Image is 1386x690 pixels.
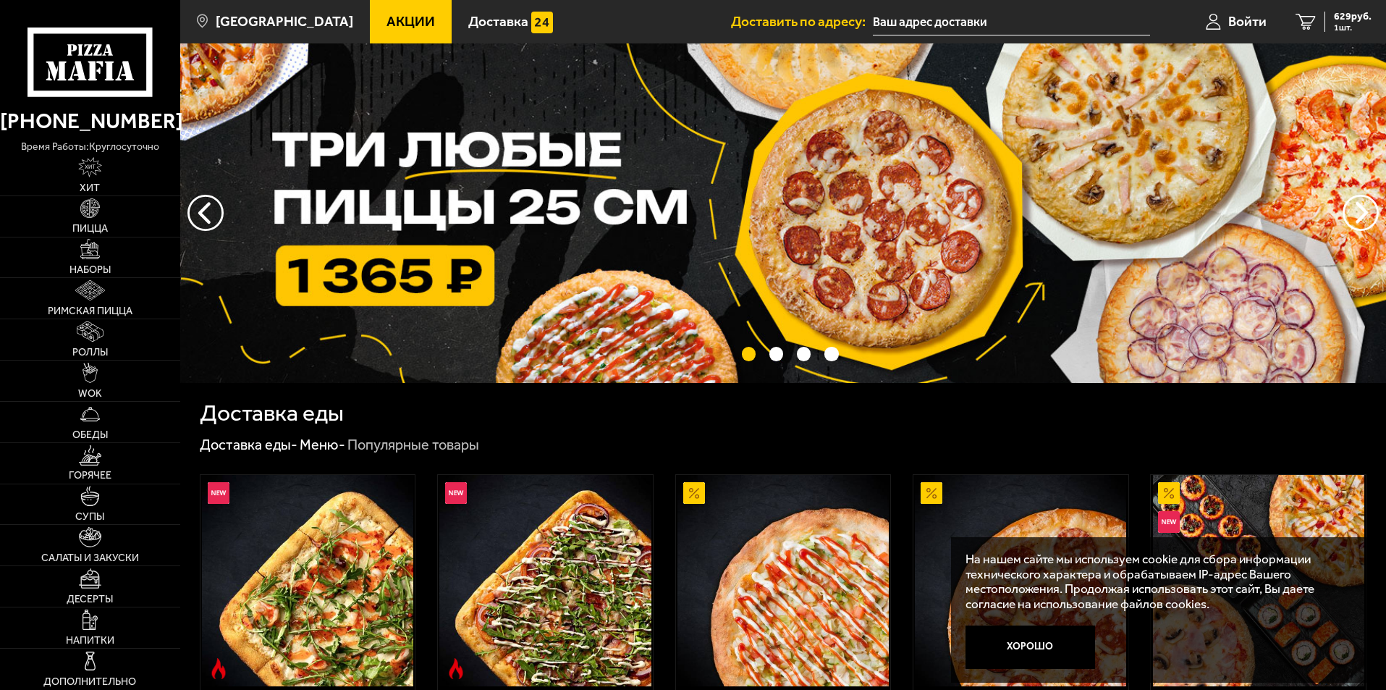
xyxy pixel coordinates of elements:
[69,265,111,275] span: Наборы
[41,553,139,563] span: Салаты и закуски
[965,552,1344,612] p: На нашем сайте мы используем cookie для сбора информации технического характера и обрабатываем IP...
[43,677,136,687] span: Дополнительно
[731,14,873,28] span: Доставить по адресу:
[300,436,345,453] a: Меню-
[202,475,413,686] img: Римская с креветками
[468,14,528,28] span: Доставка
[742,347,756,361] button: точки переключения
[347,436,479,455] div: Популярные товары
[439,475,651,686] img: Римская с мясным ассорти
[873,9,1150,35] input: Ваш адрес доставки
[915,475,1126,686] img: Пепперони 25 см (толстое с сыром)
[72,430,108,440] span: Обеды
[187,195,224,231] button: следующий
[1151,475,1366,686] a: АкционныйНовинкаВсё включено
[445,658,467,680] img: Острое блюдо
[66,636,114,646] span: Напитки
[1334,12,1372,22] span: 629 руб.
[797,347,811,361] button: точки переключения
[965,626,1096,669] button: Хорошо
[75,512,104,522] span: Супы
[921,482,942,504] img: Акционный
[1153,475,1364,686] img: Всё включено
[72,224,108,234] span: Пицца
[200,436,297,453] a: Доставка еды-
[913,475,1128,686] a: АкционныйПепперони 25 см (толстое с сыром)
[1158,482,1180,504] img: Акционный
[72,348,108,358] span: Роллы
[531,12,553,33] img: 15daf4d41897b9f0e9f617042186c801.svg
[1228,14,1267,28] span: Войти
[1334,23,1372,32] span: 1 шт.
[200,475,415,686] a: НовинкаОстрое блюдоРимская с креветками
[1343,195,1379,231] button: предыдущий
[80,183,100,193] span: Хит
[386,14,435,28] span: Акции
[48,306,132,316] span: Римская пицца
[677,475,889,686] img: Аль-Шам 25 см (тонкое тесто)
[200,402,344,425] h1: Доставка еды
[438,475,653,686] a: НовинкаОстрое блюдоРимская с мясным ассорти
[78,389,102,399] span: WOK
[676,475,891,686] a: АкционныйАль-Шам 25 см (тонкое тесто)
[824,347,838,361] button: точки переключения
[445,482,467,504] img: Новинка
[67,594,113,605] span: Десерты
[769,347,783,361] button: точки переключения
[216,14,353,28] span: [GEOGRAPHIC_DATA]
[683,482,705,504] img: Акционный
[208,482,229,504] img: Новинка
[1158,511,1180,533] img: Новинка
[208,658,229,680] img: Острое блюдо
[69,471,111,481] span: Горячее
